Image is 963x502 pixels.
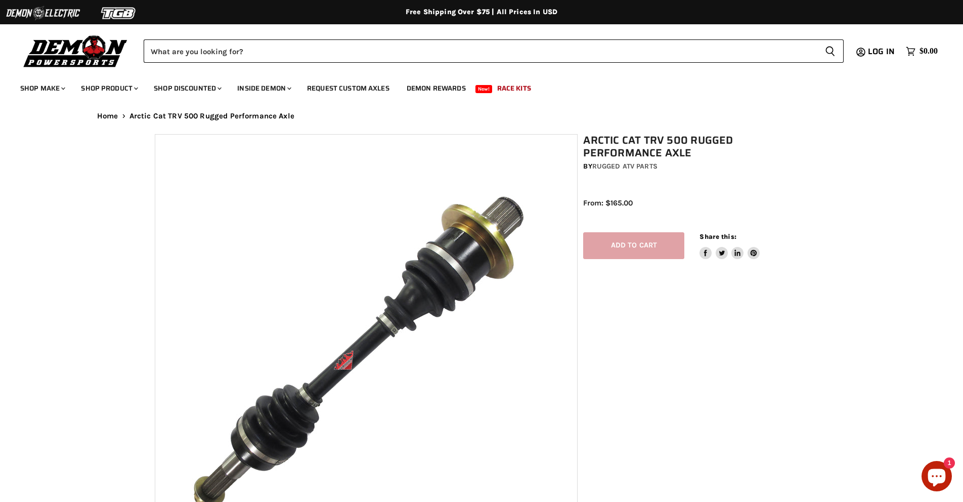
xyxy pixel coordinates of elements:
[475,85,493,93] span: New!
[583,161,814,172] div: by
[490,78,539,99] a: Race Kits
[73,78,144,99] a: Shop Product
[901,44,943,59] a: $0.00
[583,134,814,159] h1: Arctic Cat TRV 500 Rugged Performance Axle
[699,232,760,259] aside: Share this:
[817,39,844,63] button: Search
[77,112,886,120] nav: Breadcrumbs
[144,39,844,63] form: Product
[5,4,81,23] img: Demon Electric Logo 2
[144,39,817,63] input: Search
[20,33,131,69] img: Demon Powersports
[920,47,938,56] span: $0.00
[146,78,228,99] a: Shop Discounted
[81,4,157,23] img: TGB Logo 2
[13,78,71,99] a: Shop Make
[230,78,297,99] a: Inside Demon
[129,112,294,120] span: Arctic Cat TRV 500 Rugged Performance Axle
[299,78,397,99] a: Request Custom Axles
[583,198,633,207] span: From: $165.00
[77,8,886,17] div: Free Shipping Over $75 | All Prices In USD
[918,461,955,494] inbox-online-store-chat: Shopify online store chat
[699,233,736,240] span: Share this:
[868,45,895,58] span: Log in
[399,78,473,99] a: Demon Rewards
[97,112,118,120] a: Home
[863,47,901,56] a: Log in
[592,162,658,171] a: Rugged ATV Parts
[13,74,935,99] ul: Main menu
